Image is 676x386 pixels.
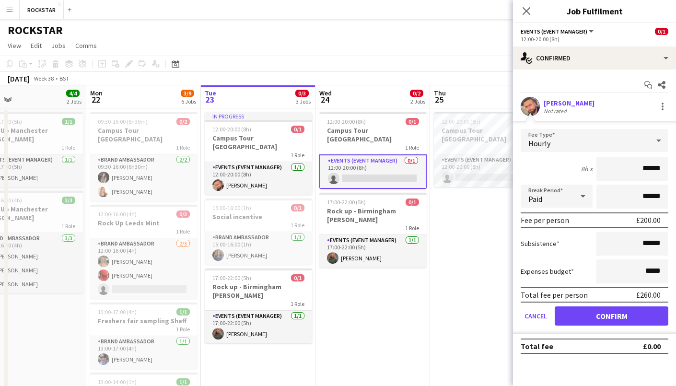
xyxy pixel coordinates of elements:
[89,94,103,105] span: 22
[521,306,551,326] button: Cancel
[98,118,148,125] span: 09:30-16:00 (6h30m)
[528,194,542,204] span: Paid
[75,41,97,50] span: Comms
[4,39,25,52] a: View
[521,267,574,276] label: Expenses budget
[544,107,569,115] div: Not rated
[291,222,304,229] span: 1 Role
[521,28,587,35] span: Events (Event Manager)
[291,300,304,307] span: 1 Role
[636,290,661,300] div: £260.00
[406,118,419,125] span: 0/1
[181,98,196,105] div: 6 Jobs
[521,215,569,225] div: Fee per person
[8,41,21,50] span: View
[410,98,425,105] div: 2 Jobs
[643,341,661,351] div: £0.00
[90,89,103,97] span: Mon
[59,75,69,82] div: BST
[205,269,312,343] app-job-card: 17:00-22:00 (5h)0/1Rock up - Birmingham [PERSON_NAME]1 RoleEvents (Event Manager)1/117:00-22:00 (...
[205,112,312,195] app-job-card: In progress12:00-20:00 (8h)0/1Campus Tour [GEOGRAPHIC_DATA]1 RoleEvents (Event Manager)1/112:00-2...
[212,126,251,133] span: 12:00-20:00 (8h)
[327,199,366,206] span: 17:00-22:00 (5h)
[90,154,198,201] app-card-role: Brand Ambassador2/209:30-16:00 (6h30m)[PERSON_NAME][PERSON_NAME]
[205,212,312,221] h3: Social incentive
[67,98,82,105] div: 2 Jobs
[291,126,304,133] span: 0/1
[319,112,427,189] app-job-card: 12:00-20:00 (8h)0/1Campus Tour [GEOGRAPHIC_DATA]1 RoleEvents (Event Manager)0/112:00-20:00 (8h)
[176,211,190,218] span: 0/3
[90,219,198,227] h3: Rock Up Leeds Mint
[655,28,668,35] span: 0/1
[176,144,190,151] span: 1 Role
[205,199,312,265] app-job-card: 15:00-16:00 (1h)0/1Social incentive1 RoleBrand Ambassador1/115:00-16:00 (1h)[PERSON_NAME]
[205,282,312,300] h3: Rock up - Birmingham [PERSON_NAME]
[521,35,668,43] div: 12:00-20:00 (8h)
[181,90,194,97] span: 3/9
[205,232,312,265] app-card-role: Brand Ambassador1/115:00-16:00 (1h)[PERSON_NAME]
[176,378,190,386] span: 1/1
[61,222,75,230] span: 1 Role
[521,290,588,300] div: Total fee per person
[47,39,70,52] a: Jobs
[434,126,541,143] h3: Campus Tour [GEOGRAPHIC_DATA]
[528,139,550,148] span: Hourly
[203,94,216,105] span: 23
[98,308,137,316] span: 13:00-17:00 (4h)
[90,126,198,143] h3: Campus Tour [GEOGRAPHIC_DATA]
[521,341,553,351] div: Total fee
[295,90,309,97] span: 0/3
[432,94,446,105] span: 25
[318,94,332,105] span: 24
[636,215,661,225] div: £200.00
[513,47,676,70] div: Confirmed
[513,5,676,17] h3: Job Fulfilment
[90,112,198,201] app-job-card: 09:30-16:00 (6h30m)0/2Campus Tour [GEOGRAPHIC_DATA]1 RoleBrand Ambassador2/209:30-16:00 (6h30m)[P...
[319,126,427,143] h3: Campus Tour [GEOGRAPHIC_DATA]
[90,336,198,369] app-card-role: Brand Ambassador1/113:00-17:00 (4h)[PERSON_NAME]
[327,118,366,125] span: 12:00-20:00 (8h)
[212,274,251,281] span: 17:00-22:00 (5h)
[66,90,80,97] span: 4/4
[176,118,190,125] span: 0/2
[205,162,312,195] app-card-role: Events (Event Manager)1/112:00-20:00 (8h)[PERSON_NAME]
[555,306,668,326] button: Confirm
[32,75,56,82] span: Week 38
[291,152,304,159] span: 1 Role
[205,311,312,343] app-card-role: Events (Event Manager)1/117:00-22:00 (5h)[PERSON_NAME]
[176,228,190,235] span: 1 Role
[51,41,66,50] span: Jobs
[90,238,198,299] app-card-role: Brand Ambassador2/312:00-16:00 (4h)[PERSON_NAME][PERSON_NAME]
[8,23,63,37] h1: ROCKSTAR
[90,316,198,325] h3: Freshers fair sampling Sheff
[581,164,593,173] div: 8h x
[62,118,75,125] span: 1/1
[205,89,216,97] span: Tue
[296,98,311,105] div: 3 Jobs
[410,90,423,97] span: 0/2
[406,199,419,206] span: 0/1
[319,89,332,97] span: Wed
[319,193,427,268] app-job-card: 17:00-22:00 (5h)0/1Rock up - Birmingham [PERSON_NAME]1 RoleEvents (Event Manager)1/117:00-22:00 (...
[62,197,75,204] span: 3/3
[90,303,198,369] app-job-card: 13:00-17:00 (4h)1/1Freshers fair sampling Sheff1 RoleBrand Ambassador1/113:00-17:00 (4h)[PERSON_N...
[61,144,75,151] span: 1 Role
[434,89,446,97] span: Thu
[20,0,64,19] button: ROCKSTAR
[434,154,541,187] app-card-role: Events (Event Manager)0/112:00-20:00 (8h)
[291,204,304,211] span: 0/1
[434,112,541,187] app-job-card: 12:00-20:00 (8h)0/1Campus Tour [GEOGRAPHIC_DATA]1 RoleEvents (Event Manager)0/112:00-20:00 (8h)
[205,134,312,151] h3: Campus Tour [GEOGRAPHIC_DATA]
[405,144,419,151] span: 1 Role
[90,205,198,299] app-job-card: 12:00-16:00 (4h)0/3Rock Up Leeds Mint1 RoleBrand Ambassador2/312:00-16:00 (4h)[PERSON_NAME][PERSO...
[405,224,419,232] span: 1 Role
[319,207,427,224] h3: Rock up - Birmingham [PERSON_NAME]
